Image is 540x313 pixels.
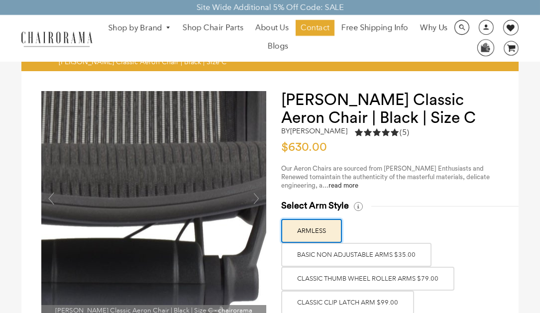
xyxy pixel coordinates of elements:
[296,20,334,36] a: Contact
[250,20,294,36] a: About Us
[301,23,329,33] span: Contact
[281,127,347,135] h2: by
[281,243,432,267] label: BASIC NON ADJUSTABLE ARMS $35.00
[341,23,408,33] span: Free Shipping Info
[16,30,98,47] img: chairorama
[263,38,293,54] a: Blogs
[336,20,413,36] a: Free Shipping Info
[281,200,349,211] span: Select Arm Style
[41,198,266,208] a: Herman Miller Classic Aeron Chair | Black | Size C - chairorama[PERSON_NAME] Classic Aeron Chair ...
[400,127,409,138] span: (5)
[355,127,409,140] a: 5.0 rating (5 votes)
[281,165,484,180] span: Our Aeron Chairs are sourced from [PERSON_NAME] Enthusiasts and Renewed to
[328,182,358,189] a: read more
[281,219,342,243] label: ARMLESS
[478,40,493,55] img: WhatsApp_Image_2024-07-12_at_16.23.01.webp
[415,20,452,36] a: Why Us
[255,23,289,33] span: About Us
[281,91,499,127] h1: [PERSON_NAME] Classic Aeron Chair | Black | Size C
[281,174,490,189] span: maintain the authenticity of the masterful materials, delicate engineering, a...
[355,127,409,138] div: 5.0 rating (5 votes)
[420,23,447,33] span: Why Us
[281,141,327,153] span: $630.00
[104,20,176,36] a: Shop by Brand
[178,20,248,36] a: Shop Chair Parts
[281,267,454,291] label: Classic Thumb Wheel Roller Arms $79.00
[183,23,243,33] span: Shop Chair Parts
[102,20,453,57] nav: DesktopNavigation
[268,41,288,52] span: Blogs
[290,126,347,135] a: [PERSON_NAME]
